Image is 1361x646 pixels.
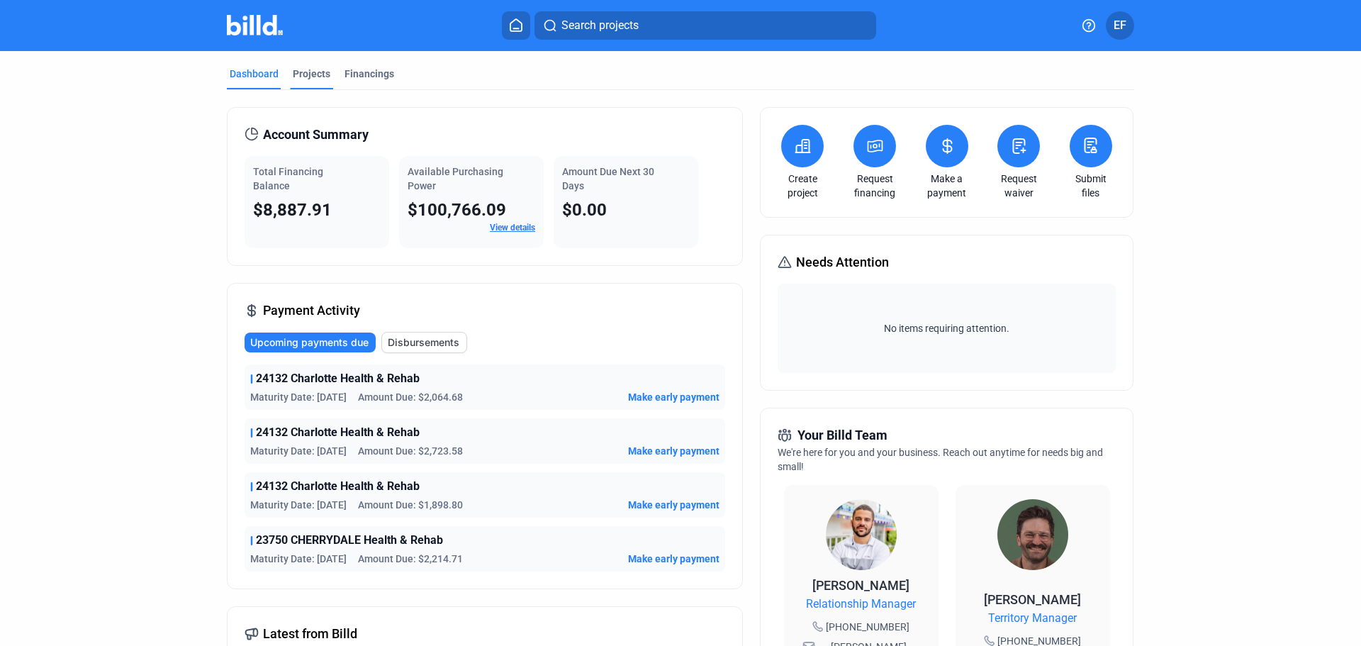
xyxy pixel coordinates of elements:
[562,166,654,191] span: Amount Due Next 30 Days
[850,172,900,200] a: Request financing
[628,390,719,404] button: Make early payment
[562,200,607,220] span: $0.00
[250,390,347,404] span: Maturity Date: [DATE]
[256,478,420,495] span: 24132 Charlotte Health & Rehab
[256,532,443,549] span: 23750 CHERRYDALE Health & Rehab
[256,424,420,441] span: 24132 Charlotte Health & Rehab
[826,620,909,634] span: [PHONE_NUMBER]
[812,578,909,593] span: [PERSON_NAME]
[1066,172,1116,200] a: Submit files
[358,498,463,512] span: Amount Due: $1,898.80
[358,444,463,458] span: Amount Due: $2,723.58
[1114,17,1126,34] span: EF
[263,624,357,644] span: Latest from Billd
[778,447,1103,472] span: We're here for you and your business. Reach out anytime for needs big and small!
[997,499,1068,570] img: Territory Manager
[806,596,916,613] span: Relationship Manager
[408,200,506,220] span: $100,766.09
[227,15,283,35] img: Billd Company Logo
[263,301,360,321] span: Payment Activity
[628,552,719,566] button: Make early payment
[253,166,323,191] span: Total Financing Balance
[230,67,279,81] div: Dashboard
[250,335,369,350] span: Upcoming payments due
[263,125,369,145] span: Account Summary
[388,335,459,350] span: Disbursements
[1106,11,1134,40] button: EF
[797,425,887,445] span: Your Billd Team
[628,498,719,512] button: Make early payment
[358,390,463,404] span: Amount Due: $2,064.68
[381,332,467,353] button: Disbursements
[534,11,876,40] button: Search projects
[250,444,347,458] span: Maturity Date: [DATE]
[345,67,394,81] div: Financings
[293,67,330,81] div: Projects
[250,552,347,566] span: Maturity Date: [DATE]
[408,166,503,191] span: Available Purchasing Power
[256,370,420,387] span: 24132 Charlotte Health & Rehab
[922,172,972,200] a: Make a payment
[826,499,897,570] img: Relationship Manager
[988,610,1077,627] span: Territory Manager
[994,172,1043,200] a: Request waiver
[984,592,1081,607] span: [PERSON_NAME]
[245,333,376,352] button: Upcoming payments due
[628,444,719,458] button: Make early payment
[783,321,1109,335] span: No items requiring attention.
[253,200,332,220] span: $8,887.91
[490,223,535,233] a: View details
[250,498,347,512] span: Maturity Date: [DATE]
[796,252,889,272] span: Needs Attention
[561,17,639,34] span: Search projects
[358,552,463,566] span: Amount Due: $2,214.71
[778,172,827,200] a: Create project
